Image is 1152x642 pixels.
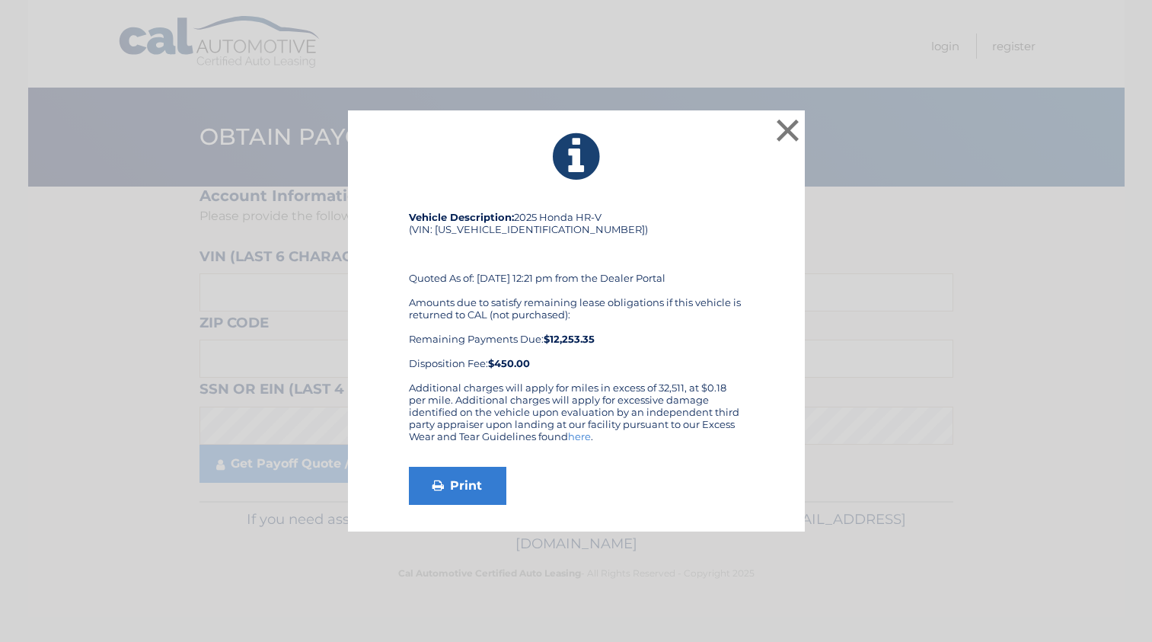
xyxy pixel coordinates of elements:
strong: $450.00 [488,357,530,369]
div: Amounts due to satisfy remaining lease obligations if this vehicle is returned to CAL (not purcha... [409,296,744,369]
div: 2025 Honda HR-V (VIN: [US_VEHICLE_IDENTIFICATION_NUMBER]) Quoted As of: [DATE] 12:21 pm from the ... [409,211,744,382]
b: $12,253.35 [544,333,595,345]
div: Additional charges will apply for miles in excess of 32,511, at $0.18 per mile. Additional charge... [409,382,744,455]
a: Print [409,467,506,505]
button: × [773,115,803,145]
a: here [568,430,591,442]
strong: Vehicle Description: [409,211,514,223]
